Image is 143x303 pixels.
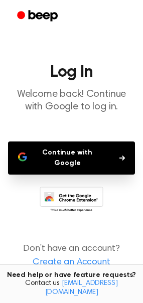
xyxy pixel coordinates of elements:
a: [EMAIL_ADDRESS][DOMAIN_NAME] [45,280,118,296]
p: Don’t have an account? [8,242,135,269]
h1: Log In [8,64,135,80]
p: Welcome back! Continue with Google to log in. [8,88,135,113]
span: Contact us [6,279,137,297]
a: Create an Account [10,256,133,269]
button: Continue with Google [8,141,135,175]
a: Beep [10,7,67,26]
